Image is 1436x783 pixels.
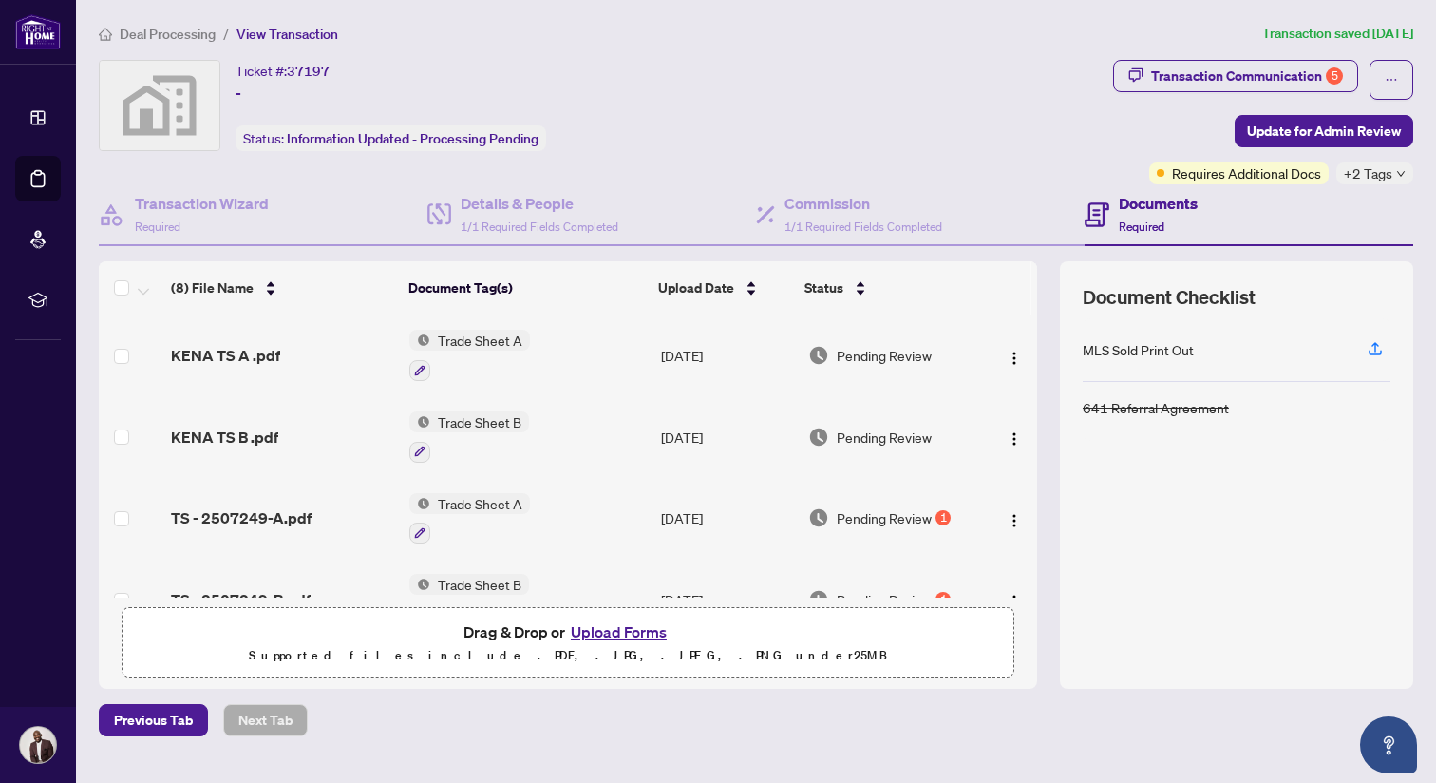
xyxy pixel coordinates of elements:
h4: Details & People [461,192,618,215]
img: Document Status [808,427,829,448]
div: 641 Referral Agreement [1083,397,1229,418]
p: Supported files include .PDF, .JPG, .JPEG, .PNG under 25 MB [134,644,1002,667]
button: Update for Admin Review [1235,115,1413,147]
li: / [223,23,229,45]
div: MLS Sold Print Out [1083,339,1194,360]
span: Upload Date [658,277,734,298]
span: Update for Admin Review [1247,116,1401,146]
h4: Transaction Wizard [135,192,269,215]
img: logo [15,14,61,49]
span: Trade Sheet B [430,574,529,595]
button: Status IconTrade Sheet B [409,411,529,463]
td: [DATE] [653,315,801,396]
span: home [99,28,112,41]
img: Document Status [808,589,829,610]
th: Document Tag(s) [401,261,651,315]
td: [DATE] [653,478,801,560]
span: ellipsis [1385,73,1398,86]
span: View Transaction [236,26,338,43]
td: [DATE] [653,396,801,478]
h4: Documents [1119,192,1198,215]
img: Document Status [808,345,829,366]
span: KENA TS B .pdf [171,426,278,449]
button: Logo [999,584,1030,615]
img: Document Status [808,507,829,528]
button: Logo [999,503,1030,533]
span: Information Updated - Processing Pending [287,130,538,147]
span: Drag & Drop orUpload FormsSupported files include .PDF, .JPG, .JPEG, .PNG under25MB [123,608,1013,678]
button: Next Tab [223,704,308,736]
span: Trade Sheet A [430,493,530,514]
span: Document Checklist [1083,284,1256,311]
span: Pending Review [837,589,932,610]
button: Upload Forms [565,620,672,644]
div: 1 [935,592,951,607]
article: Transaction saved [DATE] [1262,23,1413,45]
button: Status IconTrade Sheet A [409,493,530,544]
button: Status IconTrade Sheet A [409,330,530,381]
img: Logo [1007,513,1022,528]
th: Status [797,261,980,315]
span: Pending Review [837,507,932,528]
img: Status Icon [409,411,430,432]
span: Pending Review [837,427,932,448]
span: KENA TS A .pdf [171,344,280,367]
span: Trade Sheet A [430,330,530,351]
h4: Commission [784,192,942,215]
span: 37197 [287,63,330,80]
span: Previous Tab [114,705,193,735]
img: Status Icon [409,493,430,514]
span: Drag & Drop or [463,620,672,644]
span: - [236,82,241,105]
td: [DATE] [653,559,801,640]
button: Open asap [1360,716,1417,773]
span: TS - 2507249-B.pdf [171,588,311,611]
img: Status Icon [409,574,430,595]
img: Logo [1007,594,1022,609]
img: Logo [1007,351,1022,366]
span: down [1396,169,1406,179]
span: Deal Processing [120,26,216,43]
span: +2 Tags [1344,162,1392,184]
th: Upload Date [651,261,797,315]
button: Transaction Communication5 [1113,60,1358,92]
th: (8) File Name [163,261,401,315]
span: 1/1 Required Fields Completed [784,220,942,234]
span: 1/1 Required Fields Completed [461,220,618,234]
span: Requires Additional Docs [1172,162,1321,183]
button: Status IconTrade Sheet B [409,574,529,625]
span: Trade Sheet B [430,411,529,432]
span: (8) File Name [171,277,254,298]
span: Pending Review [837,345,932,366]
div: Ticket #: [236,60,330,82]
img: Profile Icon [20,727,56,763]
span: Required [135,220,180,234]
span: Status [804,277,843,298]
div: Status: [236,125,546,151]
span: Required [1119,220,1164,234]
div: 5 [1326,67,1343,85]
button: Logo [999,340,1030,371]
span: TS - 2507249-A.pdf [171,506,312,529]
div: Transaction Communication [1151,61,1343,91]
div: 1 [935,510,951,525]
button: Logo [999,422,1030,452]
img: Logo [1007,431,1022,447]
img: svg%3e [100,61,219,150]
img: Status Icon [409,330,430,351]
button: Previous Tab [99,704,208,736]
